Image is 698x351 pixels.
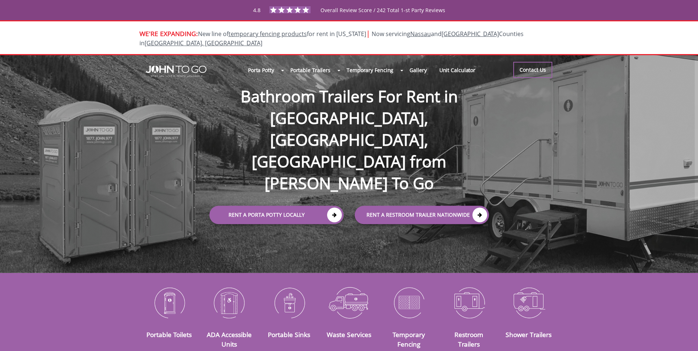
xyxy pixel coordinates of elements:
[139,30,524,47] span: Now servicing and Counties in
[355,206,489,224] a: rent a RESTROOM TRAILER Nationwide
[253,7,261,14] span: 4.8
[320,7,445,28] span: Overall Review Score / 242 Total 1-st Party Reviews
[284,62,337,78] a: Portable Trailers
[209,206,344,224] a: Rent a Porta Potty Locally
[207,330,252,348] a: ADA Accessible Units
[433,62,482,78] a: Unit Calculator
[228,30,307,38] a: temporary fencing products
[327,330,371,339] a: Waste Services
[146,330,192,339] a: Portable Toilets
[403,62,433,78] a: Gallery
[139,30,524,47] span: New line of for rent in [US_STATE]
[139,29,198,38] span: WE'RE EXPANDING:
[205,283,254,322] img: ADA-Accessible-Units-icon_N.png
[366,28,370,38] span: |
[444,283,493,322] img: Restroom-Trailers-icon_N.png
[146,65,206,77] img: JOHN to go
[202,62,496,194] h1: Bathroom Trailers For Rent in [GEOGRAPHIC_DATA], [GEOGRAPHIC_DATA], [GEOGRAPHIC_DATA] from [PERSO...
[504,283,553,322] img: Shower-Trailers-icon_N.png
[385,283,433,322] img: Temporary-Fencing-cion_N.png
[340,62,400,78] a: Temporary Fencing
[454,330,483,348] a: Restroom Trailers
[393,330,425,348] a: Temporary Fencing
[442,30,499,38] a: [GEOGRAPHIC_DATA]
[145,39,262,47] a: [GEOGRAPHIC_DATA], [GEOGRAPHIC_DATA]
[268,330,310,339] a: Portable Sinks
[513,62,552,78] a: Contact Us
[325,283,373,322] img: Waste-Services-icon_N.png
[506,330,552,339] a: Shower Trailers
[242,62,280,78] a: Porta Potty
[265,283,313,322] img: Portable-Sinks-icon_N.png
[145,283,194,322] img: Portable-Toilets-icon_N.png
[410,30,431,38] a: Nassau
